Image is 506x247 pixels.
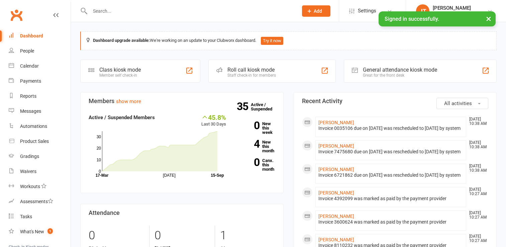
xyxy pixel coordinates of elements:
a: What's New1 [9,224,71,239]
div: Invoice 6721862 due on [DATE] was rescheduled to [DATE] by system [318,172,464,178]
div: Calendar [20,63,39,69]
div: Staff check-in for members [227,73,276,78]
div: Gradings [20,154,39,159]
a: [PERSON_NAME] [318,167,354,172]
button: Add [302,5,330,17]
a: People [9,44,71,59]
a: 4New this month [236,140,275,153]
a: Clubworx [8,7,25,23]
a: Messages [9,104,71,119]
a: Assessments [9,194,71,209]
button: Try it now [261,37,283,45]
strong: 4 [236,139,260,149]
span: Settings [358,3,376,18]
a: [PERSON_NAME] [318,214,354,219]
div: Assessments [20,199,53,204]
time: [DATE] 10:27 AM [466,211,488,220]
a: 0Canx. this month [236,158,275,171]
strong: 35 [237,101,251,111]
a: Reports [9,89,71,104]
a: Workouts [9,179,71,194]
div: Product Sales [20,139,49,144]
div: [PERSON_NAME] [433,5,480,11]
div: Automations [20,123,47,129]
div: JT [416,4,429,18]
div: Grappling Bros Penrith [433,11,480,17]
button: × [483,11,495,26]
div: People [20,48,34,54]
a: [PERSON_NAME] [318,120,354,125]
strong: Active / Suspended Members [89,114,155,120]
a: Gradings [9,149,71,164]
time: [DATE] 10:38 AM [466,164,488,173]
div: Invoice 4392099 was marked as paid by the payment provider [318,196,464,201]
time: [DATE] 10:27 AM [466,187,488,196]
a: Waivers [9,164,71,179]
div: Member self check-in [99,73,141,78]
div: Waivers [20,169,36,174]
div: We're working on an update to your Clubworx dashboard. [80,31,497,50]
div: Dashboard [20,33,43,38]
div: Payments [20,78,41,84]
h3: Recent Activity [302,98,489,104]
div: 0 [155,226,210,246]
span: Signed in successfully. [385,16,439,22]
time: [DATE] 10:27 AM [466,234,488,243]
div: 1 [220,226,275,246]
time: [DATE] 10:38 AM [466,141,488,149]
time: [DATE] 10:38 AM [466,117,488,126]
h3: Attendance [89,210,275,216]
a: [PERSON_NAME] [318,190,354,195]
div: Invoice 7475680 due on [DATE] was rescheduled to [DATE] by system [318,149,464,155]
div: Tasks [20,214,32,219]
div: Workouts [20,184,40,189]
input: Search... [88,6,293,16]
a: show more [116,98,141,104]
a: [PERSON_NAME] [318,143,354,149]
div: Class kiosk mode [99,67,141,73]
a: Calendar [9,59,71,74]
strong: 0 [236,120,260,131]
a: 0New this week [236,121,275,135]
div: 45.8% [201,113,226,121]
div: 0 [89,226,144,246]
div: Messages [20,108,41,114]
a: Payments [9,74,71,89]
a: [PERSON_NAME] [318,237,354,242]
div: Invoice 0035106 due on [DATE] was rescheduled to [DATE] by system [318,126,464,131]
div: Reports [20,93,36,99]
span: All activities [444,100,472,106]
div: Invoice 3600624 was marked as paid by the payment provider [318,219,464,225]
span: Add [314,8,322,14]
div: Roll call kiosk mode [227,67,276,73]
a: Product Sales [9,134,71,149]
div: Great for the front desk [363,73,437,78]
h3: Members [89,98,275,104]
span: 1 [47,228,53,234]
a: Dashboard [9,28,71,44]
a: Automations [9,119,71,134]
button: All activities [436,98,488,109]
strong: 0 [236,157,260,167]
a: 35Active / Suspended [251,97,280,116]
strong: Dashboard upgrade available: [93,38,150,43]
a: Tasks [9,209,71,224]
div: Last 30 Days [201,113,226,128]
div: What's New [20,229,44,234]
div: General attendance kiosk mode [363,67,437,73]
